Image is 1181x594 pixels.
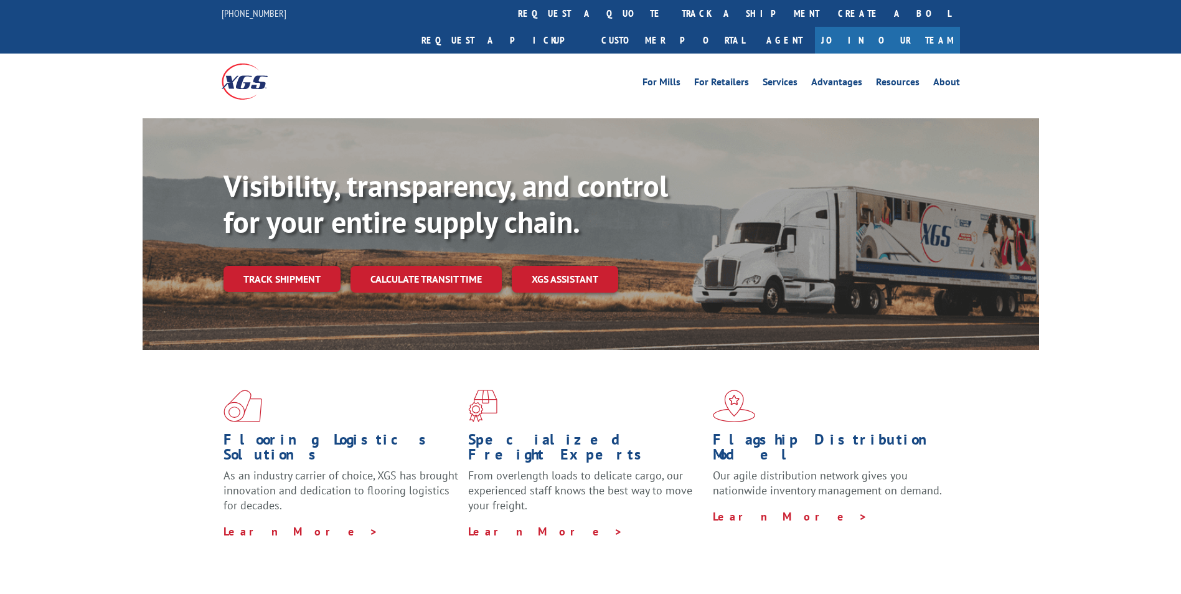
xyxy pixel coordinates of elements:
span: As an industry carrier of choice, XGS has brought innovation and dedication to flooring logistics... [223,468,458,512]
a: Learn More > [223,524,379,539]
img: xgs-icon-total-supply-chain-intelligence-red [223,390,262,422]
a: Customer Portal [592,27,754,54]
a: For Mills [642,77,680,91]
a: [PHONE_NUMBER] [222,7,286,19]
img: xgs-icon-flagship-distribution-model-red [713,390,756,422]
a: Resources [876,77,920,91]
b: Visibility, transparency, and control for your entire supply chain. [223,166,668,241]
h1: Specialized Freight Experts [468,432,703,468]
a: For Retailers [694,77,749,91]
span: Our agile distribution network gives you nationwide inventory management on demand. [713,468,942,497]
a: Advantages [811,77,862,91]
a: Track shipment [223,266,341,292]
a: Services [763,77,798,91]
a: Request a pickup [412,27,592,54]
a: Calculate transit time [351,266,502,293]
a: Learn More > [468,524,623,539]
a: About [933,77,960,91]
a: XGS ASSISTANT [512,266,618,293]
a: Agent [754,27,815,54]
h1: Flagship Distribution Model [713,432,948,468]
p: From overlength loads to delicate cargo, our experienced staff knows the best way to move your fr... [468,468,703,524]
h1: Flooring Logistics Solutions [223,432,459,468]
a: Join Our Team [815,27,960,54]
a: Learn More > [713,509,868,524]
img: xgs-icon-focused-on-flooring-red [468,390,497,422]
